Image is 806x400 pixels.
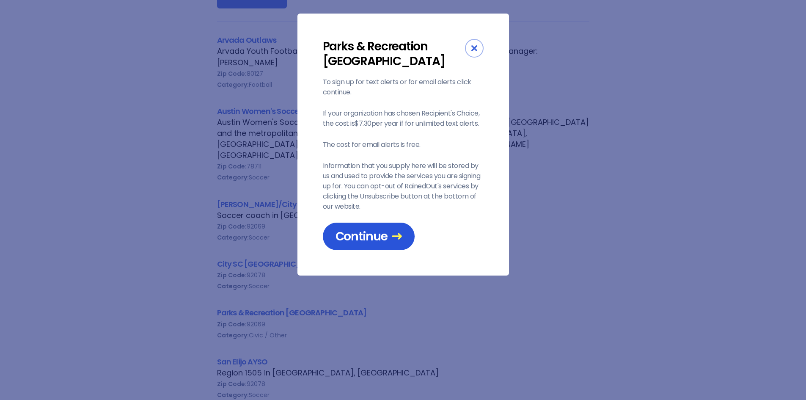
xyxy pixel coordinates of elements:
[323,108,484,129] p: If your organization has chosen Recipient's Choice, the cost is $7.30 per year if for unlimited t...
[336,229,402,244] span: Continue
[323,77,484,97] p: To sign up for text alerts or for email alerts click continue.
[323,161,484,212] p: Information that you supply here will be stored by us and used to provide the services you are si...
[323,39,465,69] div: Parks & Recreation [GEOGRAPHIC_DATA]
[465,39,484,58] div: Close
[323,140,484,150] p: The cost for email alerts is free.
